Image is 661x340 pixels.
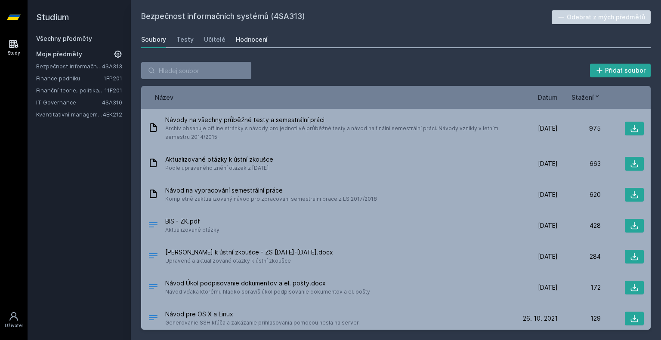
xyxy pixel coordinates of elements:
span: [DATE] [538,124,558,133]
span: Generovanie SSH kľúča a zakázanie prihlasovania pomocou hesla na server. [165,319,360,327]
span: Upravené a aktualizované otázky k ústní zkoušce [165,257,333,265]
a: Hodnocení [236,31,268,48]
a: Učitelé [204,31,225,48]
span: Návod vďaka ktorému hladko spravíš úkol podpisovanie dokumentov a el. pošty [165,288,370,296]
a: Bezpečnost informačních systémů [36,62,102,70]
div: 129 [558,314,601,323]
a: Všechny předměty [36,35,92,42]
h2: Bezpečnost informačních systémů (4SA313) [141,10,552,24]
span: [DATE] [538,159,558,168]
div: DOCX [148,251,158,263]
div: .DOCX [148,312,158,325]
span: Aktualizované otázky [165,226,219,234]
span: Kompletně zaktualizovaný návod pro zpracovani semestralni prace z LS 2017/2018 [165,195,377,203]
a: Study [2,34,26,61]
div: Uživatel [5,322,23,329]
div: 428 [558,221,601,230]
div: PDF [148,220,158,232]
div: Testy [176,35,194,44]
span: Stažení [571,93,594,102]
button: Název [155,93,173,102]
button: Stažení [571,93,601,102]
input: Hledej soubor [141,62,251,79]
span: [DATE] [538,283,558,292]
a: 1FP201 [104,75,122,82]
span: Návod Úkol podpisovanie dokumentov a el. pošty.docx [165,279,370,288]
span: BIS - ZK.pdf [165,217,219,226]
div: DOCX [148,282,158,294]
span: Návody na všechny průběžné testy a semestrální práci [165,116,511,124]
span: Návod pre OS X a Linux [165,310,360,319]
div: 172 [558,283,601,292]
div: 663 [558,159,601,168]
span: [PERSON_NAME] k ústní zkoušce - ZS [DATE]-[DATE].docx [165,248,333,257]
a: Soubory [141,31,166,48]
span: [DATE] [538,252,558,261]
div: 284 [558,252,601,261]
span: Archiv obsahuje offline stránky s návody pro jednotlivé průběžné testy a návod na finální semestr... [165,124,511,141]
div: Učitelé [204,35,225,44]
div: Soubory [141,35,166,44]
div: 620 [558,190,601,199]
span: Moje předměty [36,50,82,58]
div: 975 [558,124,601,133]
a: 4SA313 [102,63,122,70]
a: Testy [176,31,194,48]
a: Finanční teorie, politika a instituce [36,86,105,95]
a: Uživatel [2,307,26,333]
span: Aktualizované otázky k ústní zkoušce [165,155,273,164]
span: 26. 10. 2021 [523,314,558,323]
a: Finance podniku [36,74,104,83]
a: 11F201 [105,87,122,94]
button: Datum [538,93,558,102]
button: Odebrat z mých předmětů [552,10,651,24]
a: 4EK212 [103,111,122,118]
span: Návod na vypracování semestrální práce [165,186,377,195]
div: Hodnocení [236,35,268,44]
a: IT Governance [36,98,102,107]
span: Podle upraveného znění otázek z [DATE] [165,164,273,172]
a: Kvantitativní management [36,110,103,119]
span: [DATE] [538,221,558,230]
span: [DATE] [538,190,558,199]
button: Přidat soubor [590,64,651,77]
div: Study [8,50,20,56]
a: 4SA310 [102,99,122,106]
